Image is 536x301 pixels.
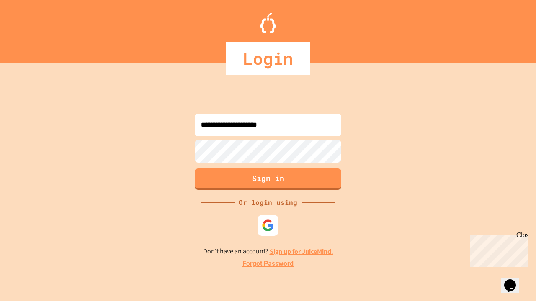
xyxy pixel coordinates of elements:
a: Sign up for JuiceMind. [270,247,333,256]
div: Chat with us now!Close [3,3,58,53]
img: google-icon.svg [262,219,274,232]
button: Sign in [195,168,341,190]
div: Login [226,42,310,75]
a: Forgot Password [242,259,294,269]
p: Don't have an account? [203,246,333,257]
div: Or login using [234,197,301,207]
img: Logo.svg [260,13,276,33]
iframe: chat widget [501,268,528,293]
iframe: chat widget [466,231,528,267]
